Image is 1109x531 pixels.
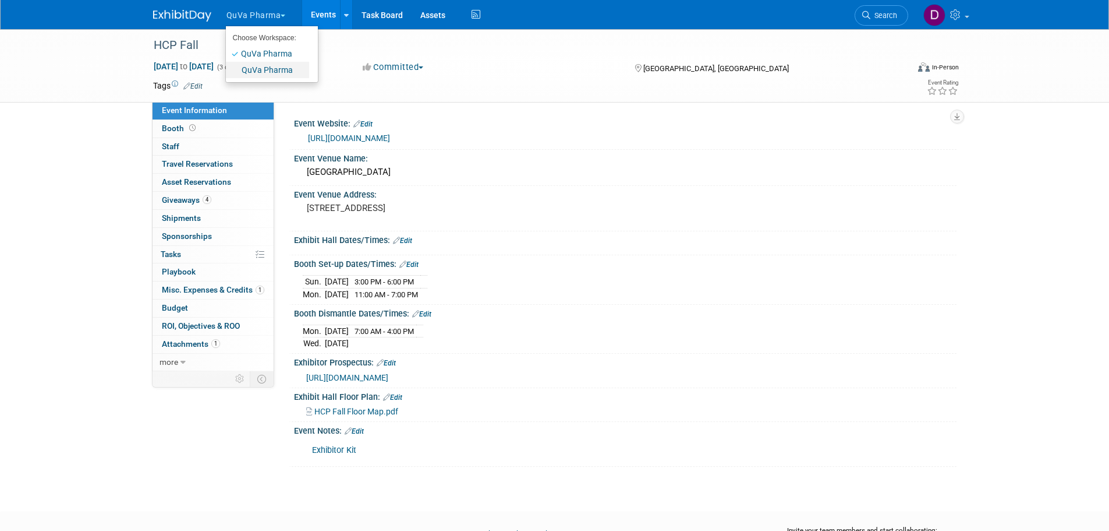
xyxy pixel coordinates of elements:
[325,325,349,337] td: [DATE]
[294,231,956,247] div: Exhibit Hall Dates/Times:
[153,192,274,209] a: Giveaways4
[153,336,274,353] a: Attachments1
[643,64,789,73] span: [GEOGRAPHIC_DATA], [GEOGRAPHIC_DATA]
[399,261,419,269] a: Edit
[162,106,227,115] span: Event Information
[216,64,240,71] span: (3 days)
[353,120,373,128] a: Edit
[162,142,179,151] span: Staff
[153,282,274,299] a: Misc. Expenses & Credits1
[160,357,178,367] span: more
[294,150,956,164] div: Event Venue Name:
[325,288,349,300] td: [DATE]
[183,82,203,90] a: Edit
[153,120,274,138] a: Booth
[359,61,428,73] button: Committed
[307,203,557,213] pre: [STREET_ADDRESS]
[927,80,958,86] div: Event Rating
[294,422,956,437] div: Event Notes:
[162,267,196,276] span: Playbook
[931,63,959,72] div: In-Person
[153,174,274,191] a: Asset Reservations
[345,427,364,435] a: Edit
[153,10,211,22] img: ExhibitDay
[153,263,274,281] a: Playbook
[162,159,233,168] span: Travel Reservations
[839,61,959,78] div: Event Format
[393,237,412,245] a: Edit
[314,407,398,416] span: HCP Fall Floor Map.pdf
[162,124,198,133] span: Booth
[870,11,897,20] span: Search
[162,339,220,349] span: Attachments
[162,231,212,241] span: Sponsorships
[153,354,274,371] a: more
[162,303,188,312] span: Budget
[153,80,203,92] td: Tags
[383,393,402,402] a: Edit
[153,300,274,317] a: Budget
[918,62,930,72] img: Format-Inperson.png
[226,30,309,45] li: Choose Workspace:
[153,210,274,227] a: Shipments
[294,115,956,130] div: Event Website:
[306,407,398,416] a: HCP Fall Floor Map.pdf
[377,359,396,367] a: Edit
[294,305,956,320] div: Booth Dismantle Dates/Times:
[312,445,356,455] a: Exhibitor Kit
[178,62,189,71] span: to
[303,325,325,337] td: Mon.
[355,327,414,336] span: 7:00 AM - 4:00 PM
[412,310,431,318] a: Edit
[211,339,220,348] span: 1
[306,373,388,382] a: [URL][DOMAIN_NAME]
[153,156,274,173] a: Travel Reservations
[294,354,956,369] div: Exhibitor Prospectus:
[161,249,181,259] span: Tasks
[923,4,945,26] img: Danielle Mitchell
[303,275,325,288] td: Sun.
[162,285,264,294] span: Misc. Expenses & Credits
[203,195,211,204] span: 4
[153,102,274,119] a: Event Information
[308,133,390,143] a: [URL][DOMAIN_NAME]
[250,371,274,386] td: Toggle Event Tabs
[294,255,956,270] div: Booth Set-up Dates/Times:
[303,163,948,181] div: [GEOGRAPHIC_DATA]
[325,337,349,350] td: [DATE]
[162,321,240,330] span: ROI, Objectives & ROO
[855,5,908,26] a: Search
[153,138,274,156] a: Staff
[303,288,325,300] td: Mon.
[303,337,325,350] td: Wed.
[355,277,414,286] span: 3:00 PM - 6:00 PM
[162,213,201,223] span: Shipments
[162,177,231,187] span: Asset Reservations
[294,388,956,403] div: Exhibit Hall Floor Plan:
[162,195,211,205] span: Giveaways
[153,61,214,72] span: [DATE] [DATE]
[153,318,274,335] a: ROI, Objectives & ROO
[226,45,309,62] a: QuVa Pharma
[153,246,274,263] a: Tasks
[153,228,274,245] a: Sponsorships
[230,371,250,386] td: Personalize Event Tab Strip
[187,124,198,132] span: Booth not reserved yet
[294,186,956,201] div: Event Venue Address:
[355,290,418,299] span: 11:00 AM - 7:00 PM
[325,275,349,288] td: [DATE]
[256,286,264,294] span: 1
[226,62,309,78] a: QuVa Pharma
[150,35,891,56] div: HCP Fall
